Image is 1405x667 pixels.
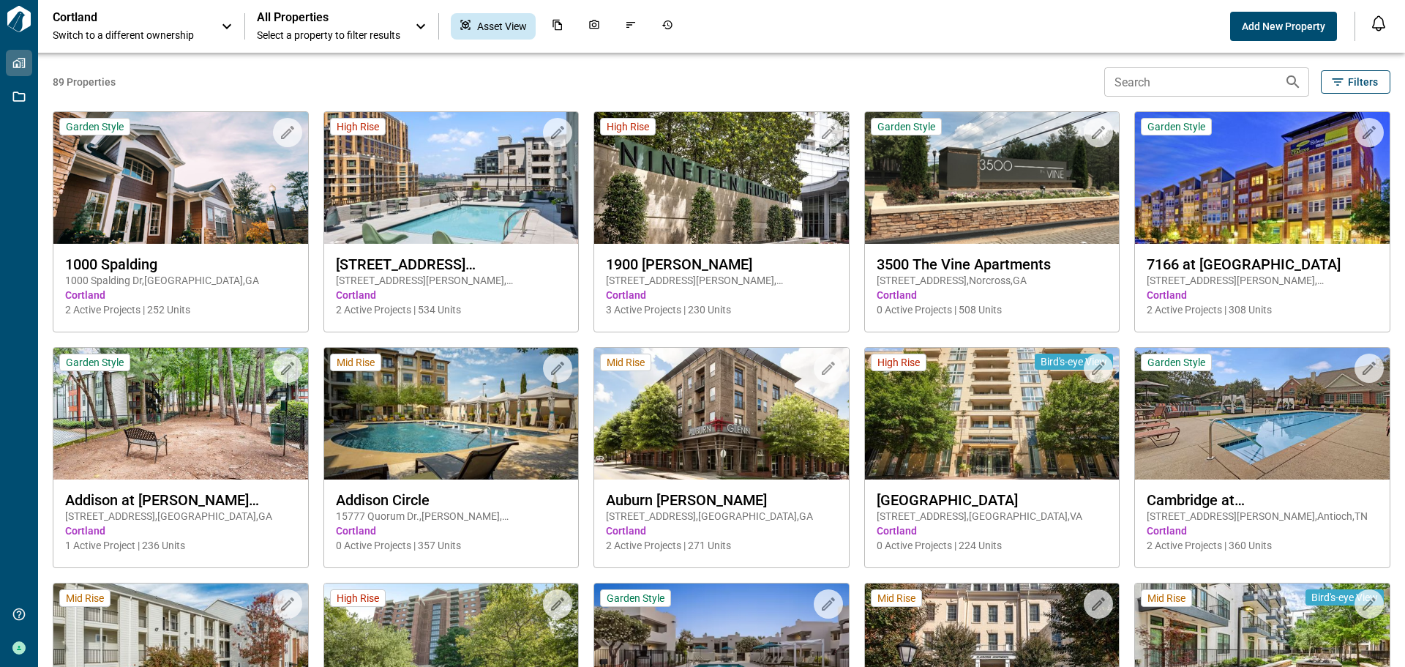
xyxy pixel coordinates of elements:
[877,256,1108,273] span: 3500 The Vine Apartments
[1242,19,1325,34] span: Add New Property
[336,256,567,273] span: [STREET_ADDRESS][PERSON_NAME]
[65,523,296,538] span: Cortland
[606,509,837,523] span: [STREET_ADDRESS] , [GEOGRAPHIC_DATA] , GA
[877,523,1108,538] span: Cortland
[336,523,567,538] span: Cortland
[606,288,837,302] span: Cortland
[324,348,579,480] img: property-asset
[336,491,567,509] span: Addison Circle
[1147,592,1185,605] span: Mid Rise
[1041,355,1107,368] span: Bird's-eye View
[1355,617,1390,652] iframe: Intercom live chat
[594,112,849,244] img: property-asset
[877,288,1108,302] span: Cortland
[594,348,849,480] img: property-asset
[65,302,296,317] span: 2 Active Projects | 252 Units
[543,13,572,40] div: Documents
[1147,288,1378,302] span: Cortland
[1147,302,1378,317] span: 2 Active Projects | 308 Units
[1147,356,1205,369] span: Garden Style
[324,112,579,244] img: property-asset
[877,509,1108,523] span: [STREET_ADDRESS] , [GEOGRAPHIC_DATA] , VA
[53,28,206,42] span: Switch to a different ownership
[1135,348,1390,480] img: property-asset
[65,288,296,302] span: Cortland
[65,491,296,509] span: Addison at [PERSON_NAME][GEOGRAPHIC_DATA]
[1367,12,1390,35] button: Open notification feed
[53,10,184,25] p: Cortland
[653,13,682,40] div: Job History
[1147,273,1378,288] span: [STREET_ADDRESS][PERSON_NAME] , [GEOGRAPHIC_DATA] , CO
[1147,256,1378,273] span: 7166 at [GEOGRAPHIC_DATA]
[877,592,915,605] span: Mid Rise
[606,256,837,273] span: 1900 [PERSON_NAME]
[336,538,567,553] span: 0 Active Projects | 357 Units
[1147,509,1378,523] span: [STREET_ADDRESS][PERSON_NAME] , Antioch , TN
[1311,591,1378,604] span: Bird's-eye View
[66,592,104,605] span: Mid Rise
[65,509,296,523] span: [STREET_ADDRESS] , [GEOGRAPHIC_DATA] , GA
[451,13,536,40] div: Asset View
[606,523,837,538] span: Cortland
[877,538,1108,553] span: 0 Active Projects | 224 Units
[1278,67,1308,97] button: Search properties
[257,28,400,42] span: Select a property to filter results
[606,491,837,509] span: Auburn [PERSON_NAME]
[580,13,609,40] div: Photos
[1147,523,1378,538] span: Cortland
[336,288,567,302] span: Cortland
[877,120,935,133] span: Garden Style
[1321,70,1390,94] button: Filters
[257,10,400,25] span: All Properties
[616,13,645,40] div: Issues & Info
[1147,538,1378,553] span: 2 Active Projects | 360 Units
[336,302,567,317] span: 2 Active Projects | 534 Units
[1147,120,1205,133] span: Garden Style
[337,120,379,133] span: High Rise
[606,273,837,288] span: [STREET_ADDRESS][PERSON_NAME] , [GEOGRAPHIC_DATA] , [GEOGRAPHIC_DATA]
[606,538,837,553] span: 2 Active Projects | 271 Units
[865,112,1120,244] img: property-asset
[1348,75,1378,89] span: Filters
[65,273,296,288] span: 1000 Spalding Dr , [GEOGRAPHIC_DATA] , GA
[337,592,379,605] span: High Rise
[877,302,1108,317] span: 0 Active Projects | 508 Units
[65,538,296,553] span: 1 Active Project | 236 Units
[66,356,124,369] span: Garden Style
[607,592,664,605] span: Garden Style
[336,509,567,523] span: 15777 Quorum Dr. , [PERSON_NAME] , [GEOGRAPHIC_DATA]
[1230,12,1337,41] button: Add New Property
[877,273,1108,288] span: [STREET_ADDRESS] , Norcross , GA
[607,356,645,369] span: Mid Rise
[337,356,375,369] span: Mid Rise
[336,273,567,288] span: [STREET_ADDRESS][PERSON_NAME] , [GEOGRAPHIC_DATA] , VA
[477,19,527,34] span: Asset View
[865,348,1120,480] img: property-asset
[877,356,920,369] span: High Rise
[606,302,837,317] span: 3 Active Projects | 230 Units
[607,120,649,133] span: High Rise
[53,112,308,244] img: property-asset
[66,120,124,133] span: Garden Style
[1147,491,1378,509] span: Cambridge at [GEOGRAPHIC_DATA]
[65,256,296,273] span: 1000 Spalding
[877,491,1108,509] span: [GEOGRAPHIC_DATA]
[53,348,308,480] img: property-asset
[1135,112,1390,244] img: property-asset
[53,75,1098,89] span: 89 Properties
